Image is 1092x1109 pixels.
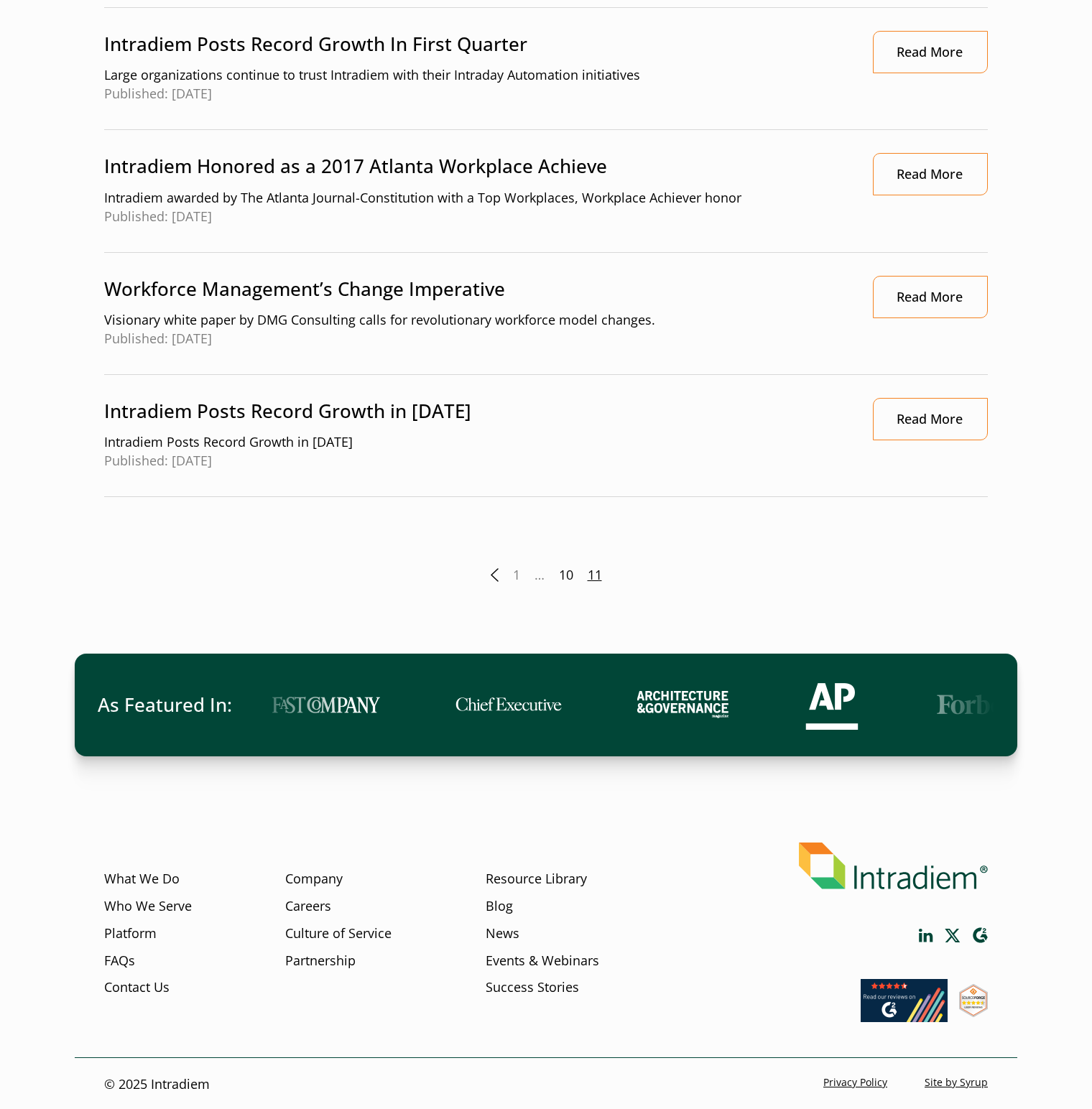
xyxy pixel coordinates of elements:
[873,398,988,440] a: Read More
[486,870,587,888] a: Resource Library
[272,697,380,713] img: Contact Center Automation Fast Company Logo
[925,1075,988,1089] a: Site by Syrup
[945,929,961,942] a: Link opens in a new window
[919,929,933,942] a: Link opens in a new window
[104,1075,210,1094] p: © 2025 Intradiem
[861,1008,948,1026] a: Link opens in a new window
[285,870,343,888] a: Company
[873,31,988,73] a: Read More
[104,566,988,585] nav: Posts pagination
[104,952,135,970] a: FAQs
[104,276,843,302] p: Workforce Management’s Change Imperative
[873,276,988,318] a: Read More
[486,924,519,943] a: News
[104,311,843,330] span: Visionary white paper by DMG Consulting calls for revolutionary workforce model changes.
[104,452,843,470] span: Published: [DATE]
[535,566,545,585] span: …
[104,398,843,424] p: Intradiem Posts Record Growth in [DATE]
[486,897,513,916] a: Blog
[104,897,192,916] a: Who We Serve
[959,1003,988,1021] a: Link opens in a new window
[873,153,988,195] a: Read More
[799,843,988,889] img: Intradiem
[104,85,843,103] span: Published: [DATE]
[98,692,232,718] span: As Featured In:
[559,566,573,585] a: 10
[104,433,843,452] span: Intradiem Posts Record Growth in [DATE]
[588,566,602,585] span: 11
[104,31,843,57] p: Intradiem Posts Record Growth In First Quarter
[104,208,843,226] span: Published: [DATE]
[935,693,1017,717] img: Contact Center Automation Forbes Logo
[285,897,331,916] a: Careers
[513,566,520,585] a: 1
[104,330,843,348] span: Published: [DATE]
[959,984,988,1017] img: SourceForge User Reviews
[104,66,843,85] span: Large organizations continue to trust Intradiem with their Intraday Automation initiatives
[823,1075,887,1089] a: Privacy Policy
[803,680,861,730] img: Contact Center Automation AP Logo
[486,978,579,997] a: Success Stories
[285,952,356,970] a: Partnership
[637,691,728,718] img: Contact Center Automation Architecture Governance Logo
[104,978,170,997] a: Contact Us
[104,153,843,180] p: Intradiem Honored as a 2017 Atlanta Workplace Achieve
[104,189,843,208] span: Intradiem awarded by The Atlanta Journal-Constitution with a Top Workplaces, Workplace Achiever h...
[285,924,392,943] a: Culture of Service
[104,870,180,888] a: What We Do
[491,568,499,582] a: Previous
[455,697,563,713] img: Contact Center Automation Chief Executive Logo
[972,927,988,944] a: Link opens in a new window
[104,924,157,943] a: Platform
[486,952,599,970] a: Events & Webinars
[861,979,948,1022] img: Read our reviews on G2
